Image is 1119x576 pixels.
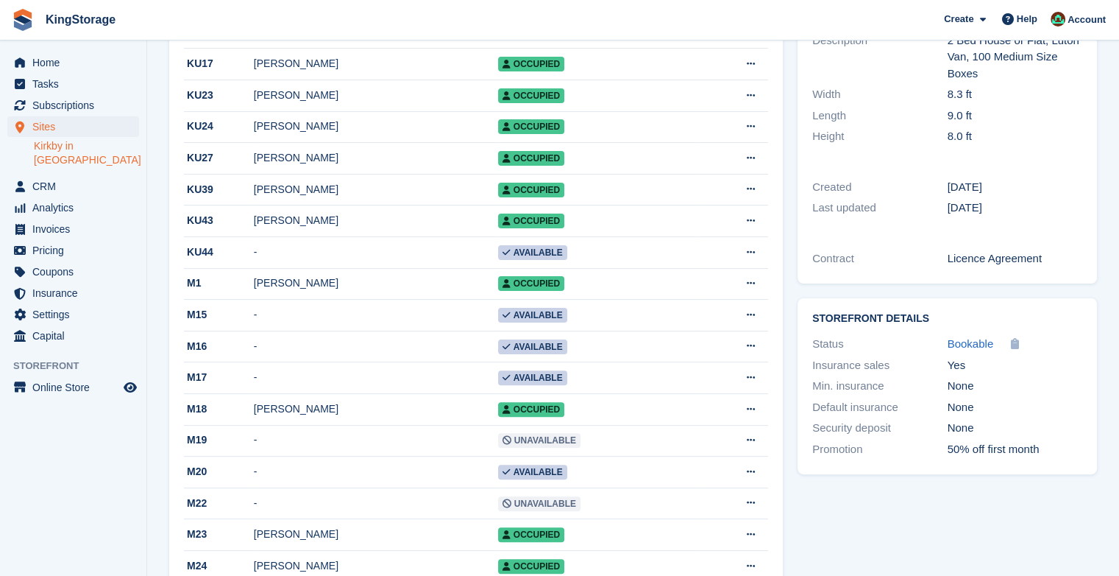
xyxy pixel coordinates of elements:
div: KU39 [184,182,254,197]
a: KingStorage [40,7,121,32]
span: Analytics [32,197,121,218]
div: [DATE] [948,200,1083,217]
a: Preview store [121,379,139,396]
span: Available [498,370,567,385]
div: [PERSON_NAME] [254,558,498,574]
div: Yes [948,357,1083,374]
span: Home [32,52,121,73]
a: menu [7,74,139,94]
div: M19 [184,432,254,448]
span: Coupons [32,261,121,282]
span: Available [498,340,567,354]
td: - [254,457,498,488]
span: Available [498,465,567,480]
a: Bookable [948,336,994,353]
div: M20 [184,464,254,480]
span: Pricing [32,240,121,261]
span: Occupied [498,119,564,134]
div: KU43 [184,213,254,228]
div: 9.0 ft [948,108,1083,124]
span: Available [498,308,567,323]
div: KU44 [184,245,254,260]
div: [PERSON_NAME] [254,527,498,542]
a: Kirkby in [GEOGRAPHIC_DATA] [34,139,139,167]
div: KU24 [184,119,254,134]
div: M16 [184,339,254,354]
div: Contract [812,250,948,267]
span: Help [1017,12,1037,27]
div: Height [812,128,948,145]
span: Occupied [498,57,564,71]
h2: Storefront Details [812,313,1082,325]
div: Description [812,32,948,82]
div: Security deposit [812,420,948,437]
div: [PERSON_NAME] [254,150,498,166]
div: M23 [184,527,254,542]
span: Invoices [32,219,121,239]
img: John King [1051,12,1065,27]
div: None [948,378,1083,395]
div: [PERSON_NAME] [254,88,498,103]
span: Occupied [498,559,564,574]
span: Tasks [32,74,121,94]
span: Insurance [32,283,121,303]
td: - [254,237,498,269]
div: [PERSON_NAME] [254,119,498,134]
span: Create [944,12,973,27]
div: 8.0 ft [948,128,1083,145]
a: menu [7,326,139,346]
span: Unavailable [498,496,580,511]
div: M17 [184,370,254,385]
a: menu [7,176,139,197]
span: Storefront [13,359,146,373]
div: [PERSON_NAME] [254,56,498,71]
div: Last updated [812,200,948,217]
span: CRM [32,176,121,197]
span: Capital [32,326,121,346]
span: Occupied [498,88,564,103]
div: [PERSON_NAME] [254,401,498,417]
span: Available [498,245,567,260]
span: Occupied [498,151,564,166]
td: - [254,300,498,331]
div: None [948,399,1083,416]
td: - [254,488,498,519]
div: Default insurance [812,399,948,416]
span: Occupied [498,276,564,291]
div: 2 Bed House or Flat, Luton Van, 100 Medium Size Boxes [948,32,1083,82]
div: [PERSON_NAME] [254,213,498,228]
div: [PERSON_NAME] [254,182,498,197]
div: 8.3 ft [948,86,1083,103]
div: 50% off first month [948,441,1083,458]
div: M22 [184,496,254,511]
div: M15 [184,307,254,323]
span: Unavailable [498,433,580,448]
div: None [948,420,1083,437]
div: Licence Agreement [948,250,1083,267]
div: Width [812,86,948,103]
a: menu [7,304,139,325]
img: stora-icon-8386f47178a22dfd0bd8f6a31ec36ba5ce8667c1dd55bd0f319d3a0aa187defe.svg [12,9,34,31]
span: Occupied [498,214,564,228]
div: [PERSON_NAME] [254,275,498,291]
span: Settings [32,304,121,325]
span: Account [1068,13,1106,27]
td: - [254,425,498,457]
span: Occupied [498,402,564,417]
div: KU23 [184,88,254,103]
div: [DATE] [948,179,1083,196]
span: Bookable [948,337,994,350]
div: Insurance sales [812,357,948,374]
span: Occupied [498,527,564,542]
div: Promotion [812,441,948,458]
div: KU17 [184,56,254,71]
div: M24 [184,558,254,574]
span: Occupied [498,183,564,197]
a: menu [7,116,139,137]
div: M18 [184,401,254,417]
a: menu [7,219,139,239]
div: Status [812,336,948,353]
a: menu [7,283,139,303]
td: - [254,331,498,362]
span: Sites [32,116,121,137]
